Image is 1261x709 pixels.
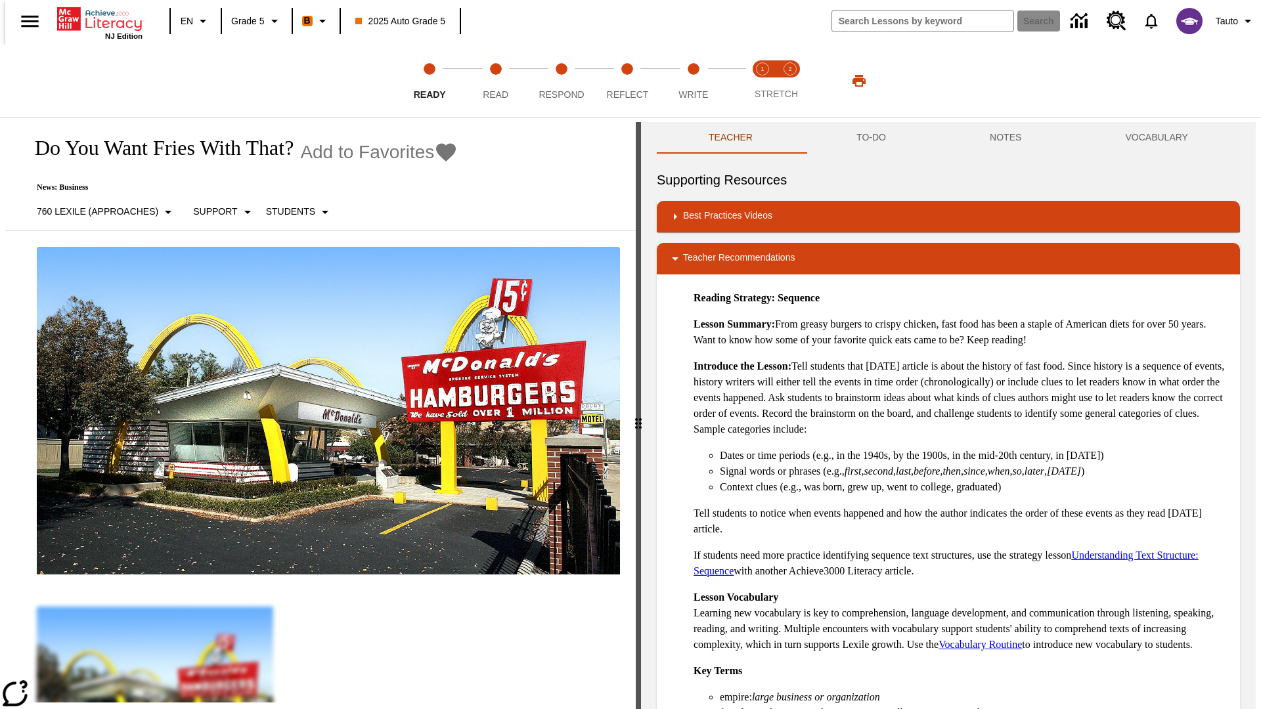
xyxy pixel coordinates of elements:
[657,169,1240,190] h6: Supporting Resources
[57,5,143,40] div: Home
[483,89,508,100] span: Read
[657,243,1240,274] div: Teacher Recommendations
[832,11,1013,32] input: search field
[188,200,260,224] button: Scaffolds, Support
[105,32,143,40] span: NJ Edition
[805,122,938,154] button: TO-DO
[300,142,434,163] span: Add to Favorites
[720,689,1229,705] li: empire:
[720,463,1229,479] li: Signal words or phrases (e.g., , , , , , , , , , )
[607,89,649,100] span: Reflect
[1073,122,1240,154] button: VOCABULARY
[226,9,288,33] button: Grade: Grade 5, Select a grade
[21,183,458,192] p: News: Business
[11,2,49,41] button: Open side menu
[181,14,193,28] span: EN
[391,45,468,117] button: Ready step 1 of 5
[1063,3,1099,39] a: Data Center
[752,691,880,702] em: large business or organization
[914,465,940,477] em: before
[297,9,336,33] button: Boost Class color is orange. Change class color
[838,69,880,93] button: Print
[694,590,1229,653] p: Learning new vocabulary is key to comprehension, language development, and communication through ...
[678,89,708,100] span: Write
[355,14,446,28] span: 2025 Auto Grade 5
[694,505,1229,537] p: Tell students to notice when events happened and how the author indicates the order of these even...
[1099,3,1134,39] a: Resource Center, Will open in new tab
[694,665,742,676] strong: Key Terms
[755,89,798,99] span: STRETCH
[896,465,911,477] em: last
[304,12,311,29] span: B
[778,292,820,303] strong: Sequence
[1013,465,1022,477] em: so
[657,122,1240,154] div: Instructional Panel Tabs
[694,549,1199,576] a: Understanding Text Structure: Sequence
[771,45,809,117] button: Stretch Respond step 2 of 2
[1134,4,1168,38] a: Notifications
[942,465,961,477] em: then
[37,247,620,575] img: One of the first McDonald's stores, with the iconic red sign and golden arches.
[683,209,772,225] p: Best Practices Videos
[720,448,1229,463] li: Dates or time periods (e.g., in the 1940s, by the 1900s, in the mid-20th century, in [DATE])
[414,89,446,100] span: Ready
[261,200,338,224] button: Select Student
[21,136,294,160] h1: Do You Want Fries With That?
[37,205,158,219] p: 760 Lexile (Approaches)
[938,122,1073,154] button: NOTES
[657,122,805,154] button: Teacher
[694,591,778,603] strong: Lesson Vocabulary
[231,14,265,28] span: Grade 5
[939,639,1022,650] a: Vocabulary Routine
[5,122,636,702] div: reading
[788,66,791,72] text: 2
[694,292,775,303] strong: Reading Strategy:
[589,45,665,117] button: Reflect step 4 of 5
[683,251,795,267] p: Teacher Recommendations
[988,465,1010,477] em: when
[720,479,1229,495] li: Context clues (e.g., was born, grew up, went to college, graduated)
[1047,465,1081,477] em: [DATE]
[457,45,533,117] button: Read step 2 of 5
[1216,14,1238,28] span: Tauto
[694,318,775,330] strong: Lesson Summary:
[1176,8,1203,34] img: avatar image
[864,465,893,477] em: second
[963,465,985,477] em: since
[641,122,1256,709] div: activity
[193,205,237,219] p: Support
[539,89,584,100] span: Respond
[694,360,791,372] strong: Introduce the Lesson:
[743,45,782,117] button: Stretch Read step 1 of 2
[761,66,764,72] text: 1
[266,205,315,219] p: Students
[845,465,862,477] em: first
[657,201,1240,232] div: Best Practices Videos
[175,9,217,33] button: Language: EN, Select a language
[694,358,1229,437] p: Tell students that [DATE] article is about the history of fast food. Since history is a sequence ...
[32,200,181,224] button: Select Lexile, 760 Lexile (Approaches)
[1210,9,1261,33] button: Profile/Settings
[523,45,600,117] button: Respond step 3 of 5
[300,140,458,163] button: Add to Favorites - Do You Want Fries With That?
[636,122,641,709] div: Press Enter or Spacebar and then press right and left arrow keys to move the slider
[694,316,1229,348] p: From greasy burgers to crispy chicken, fast food has been a staple of American diets for over 50 ...
[655,45,732,117] button: Write step 5 of 5
[1168,4,1210,38] button: Select a new avatar
[694,548,1229,579] p: If students need more practice identifying sequence text structures, use the strategy lesson with...
[1025,465,1044,477] em: later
